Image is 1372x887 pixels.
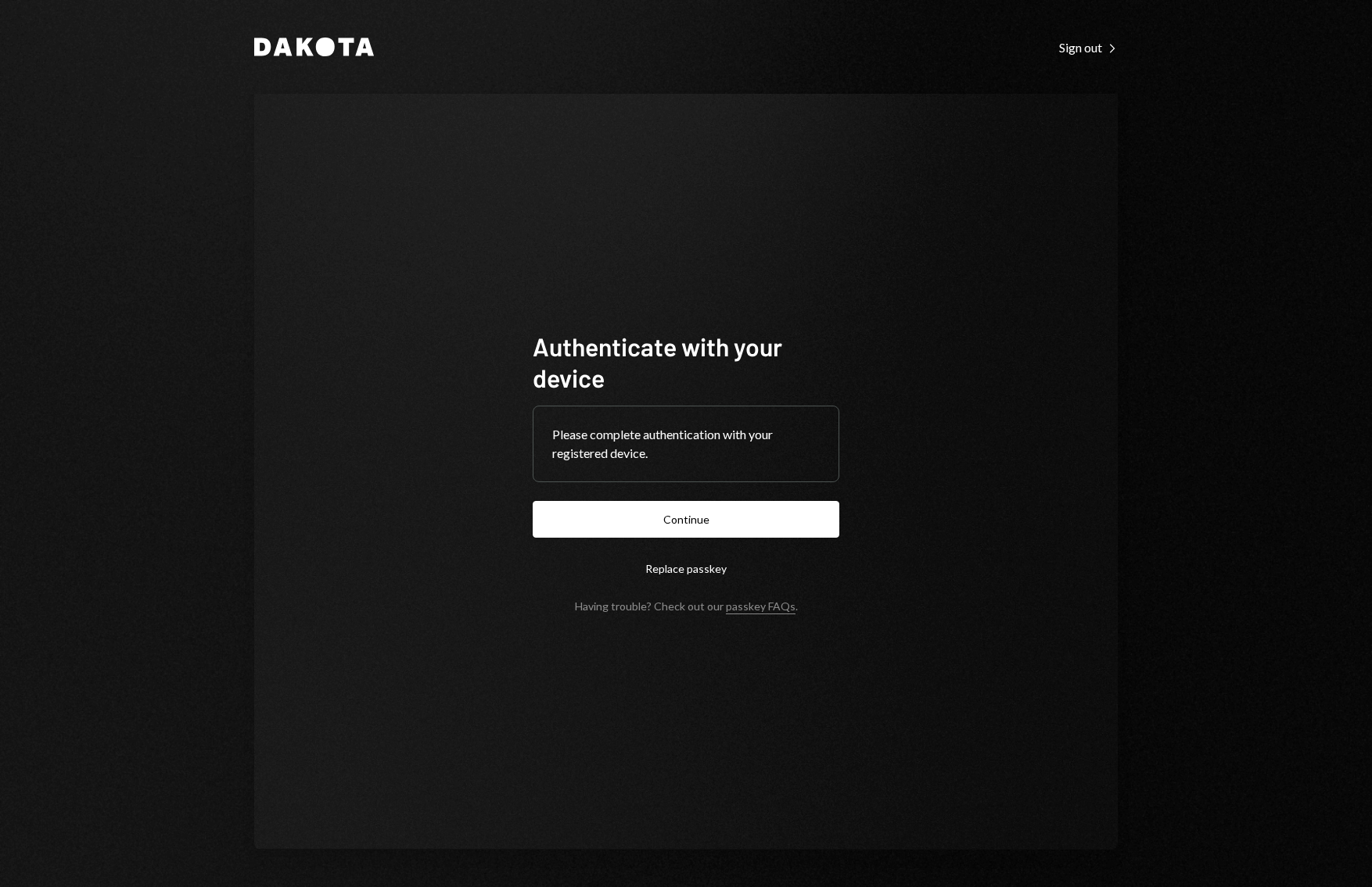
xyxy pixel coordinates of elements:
[726,599,796,614] a: passkey FAQs
[533,550,839,587] button: Replace passkey
[533,331,839,393] h1: Authenticate with your device
[533,501,839,538] button: Continue
[552,425,820,463] div: Please complete authentication with your registered device.
[1059,38,1118,55] a: Sign out
[575,599,798,613] div: Having trouble? Check out our .
[1059,40,1118,55] div: Sign out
